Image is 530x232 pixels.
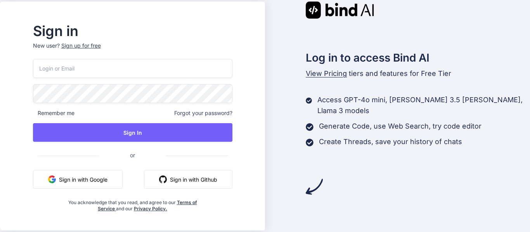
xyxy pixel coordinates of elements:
div: Sign up for free [61,42,101,50]
span: or [99,146,166,165]
span: Remember me [33,109,74,117]
img: google [48,175,56,183]
h2: Sign in [33,25,232,37]
p: tiers and features for Free Tier [306,68,530,79]
input: Login or Email [33,59,232,78]
h2: Log in to access Bind AI [306,50,530,66]
button: Sign in with Google [33,170,123,189]
p: New user? [33,42,232,59]
p: Generate Code, use Web Search, try code editor [319,121,482,132]
p: Access GPT-4o mini, [PERSON_NAME] 3.5 [PERSON_NAME], Llama 3 models [317,95,530,116]
img: arrow [306,178,323,195]
img: Bind AI logo [306,2,374,19]
div: You acknowledge that you read, and agree to our and our [66,195,199,212]
button: Sign in with Github [144,170,232,189]
a: Privacy Policy. [134,206,167,211]
p: Create Threads, save your history of chats [319,136,462,147]
a: Terms of Service [98,199,197,211]
img: github [159,175,167,183]
button: Sign In [33,123,232,142]
span: View Pricing [306,69,347,77]
span: Forgot your password? [174,109,232,117]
